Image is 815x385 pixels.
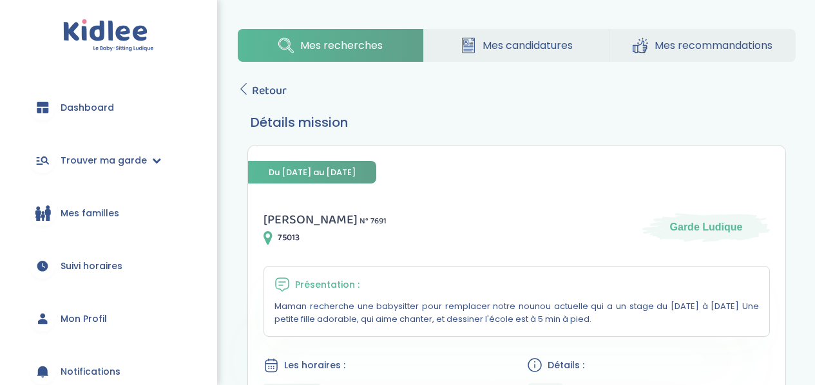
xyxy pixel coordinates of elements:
span: Mes recherches [300,37,383,53]
a: Mes familles [19,190,198,236]
p: Maman recherche une babysitter pour remplacer notre nounou actuelle qui a un stage du [DATE] à [D... [274,300,759,326]
span: Garde Ludique [670,220,743,234]
span: Trouver ma garde [61,154,147,167]
h3: Détails mission [251,113,783,132]
a: Mes candidatures [424,29,609,62]
span: Les horaires : [284,359,345,372]
a: Dashboard [19,84,198,131]
img: logo.svg [63,19,154,52]
span: Suivi horaires [61,259,122,273]
span: Dashboard [61,101,114,115]
span: Détails : [548,359,584,372]
a: Mes recherches [238,29,423,62]
span: N° 7691 [360,214,387,228]
a: Trouver ma garde [19,137,198,183]
span: Notifications [61,365,120,379]
span: Présentation : [295,278,360,292]
span: Mes familles [61,207,119,220]
span: Retour [252,82,287,100]
a: Mon Profil [19,296,198,342]
a: Suivi horaires [19,243,198,289]
span: Mes candidatures [483,37,573,53]
span: Du [DATE] au [DATE] [248,161,376,183]
span: Mon Profil [61,312,107,326]
span: Mes recommandations [655,37,772,53]
a: Retour [238,82,287,100]
span: 75013 [278,231,300,245]
a: Mes recommandations [609,29,796,62]
span: [PERSON_NAME] [264,209,358,230]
